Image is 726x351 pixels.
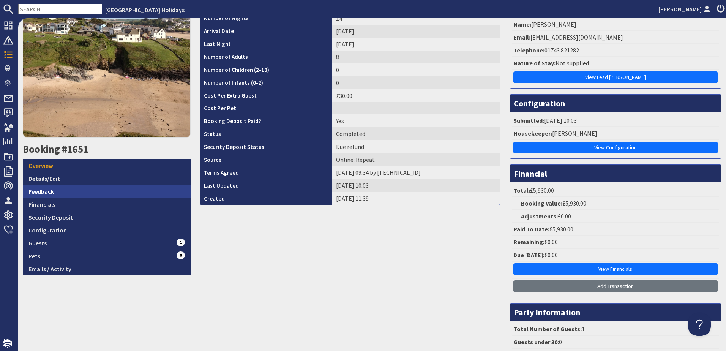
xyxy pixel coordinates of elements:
[23,172,191,185] a: Details/Edit
[200,63,332,76] th: Number of Children (2-18)
[512,197,720,210] li: £5,930.00
[200,76,332,89] th: Number of Infants (0-2)
[200,140,332,153] th: Security Deposit Status
[510,95,721,112] h3: Configuration
[513,142,718,153] a: View Configuration
[512,44,720,57] li: 01743 821282
[200,192,332,205] th: Created
[512,210,720,223] li: £0.00
[200,12,332,25] th: Number of Nights
[521,212,558,220] strong: Adjustments:
[513,130,552,137] strong: Housekeeper:
[239,170,245,176] i: Agreements were checked at the time of signing booking terms:<br>- I understand that if I do opt ...
[200,127,332,140] th: Status
[23,211,191,224] a: Security Deposit
[332,63,500,76] td: 0
[513,338,559,346] strong: Guests under 30:
[513,238,544,246] strong: Remaining:
[332,76,500,89] td: 0
[512,323,720,336] li: 1
[513,225,549,233] strong: Paid To Date:
[23,198,191,211] a: Financials
[513,280,718,292] a: Add Transaction
[512,18,720,31] li: [PERSON_NAME]
[332,140,500,153] td: Due refund
[3,339,12,348] img: staytech_i_w-64f4e8e9ee0a9c174fd5317b4b171b261742d2d393467e5bdba4413f4f884c10.svg
[512,31,720,44] li: [EMAIL_ADDRESS][DOMAIN_NAME]
[512,127,720,140] li: [PERSON_NAME]
[332,114,500,127] td: Yes
[513,263,718,275] a: View Financials
[200,153,332,166] th: Source
[512,336,720,349] li: 0
[105,6,185,14] a: [GEOGRAPHIC_DATA] Holidays
[177,251,185,259] span: 0
[200,51,332,63] th: Number of Adults
[332,127,500,140] td: Completed
[513,59,556,67] strong: Nature of Stay:
[332,166,500,179] td: [DATE] 09:34 by [TECHNICAL_ID]
[200,89,332,102] th: Cost Per Extra Guest
[512,249,720,262] li: £0.00
[23,250,191,262] a: Pets0
[512,114,720,127] li: [DATE] 10:03
[200,166,332,179] th: Terms Agreed
[177,239,185,246] span: 1
[23,143,191,155] h2: Booking #1651
[510,304,721,321] h3: Party Information
[200,102,332,115] th: Cost Per Pet
[23,159,191,172] a: Overview
[513,187,530,194] strong: Total:
[521,199,562,207] strong: Booking Value:
[23,262,191,275] a: Emails / Activity
[510,165,721,182] h3: Financial
[512,236,720,249] li: £0.00
[23,185,191,198] a: Feedback
[200,38,332,51] th: Last Night
[688,313,711,336] iframe: Toggle Customer Support
[23,224,191,237] a: Configuration
[18,4,102,14] input: SEARCH
[332,179,500,192] td: [DATE] 10:03
[513,325,582,333] strong: Total Number of Guests:
[513,46,544,54] strong: Telephone:
[200,179,332,192] th: Last Updated
[23,237,191,250] a: Guests1
[332,153,500,166] td: Online: Repeat
[200,25,332,38] th: Arrival Date
[332,192,500,205] td: [DATE] 11:39
[513,251,544,259] strong: Due [DATE]:
[513,117,544,124] strong: Submitted:
[658,5,712,14] a: [PERSON_NAME]
[332,25,500,38] td: [DATE]
[200,114,332,127] th: Booking Deposit Paid?
[512,57,720,70] li: Not supplied
[332,38,500,51] td: [DATE]
[513,33,530,41] strong: Email:
[512,184,720,197] li: £5,930.00
[332,51,500,63] td: 8
[513,71,718,83] a: View Lead [PERSON_NAME]
[332,12,500,25] td: 14
[332,89,500,102] td: £30.00
[513,21,531,28] strong: Name:
[512,223,720,236] li: £5,930.00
